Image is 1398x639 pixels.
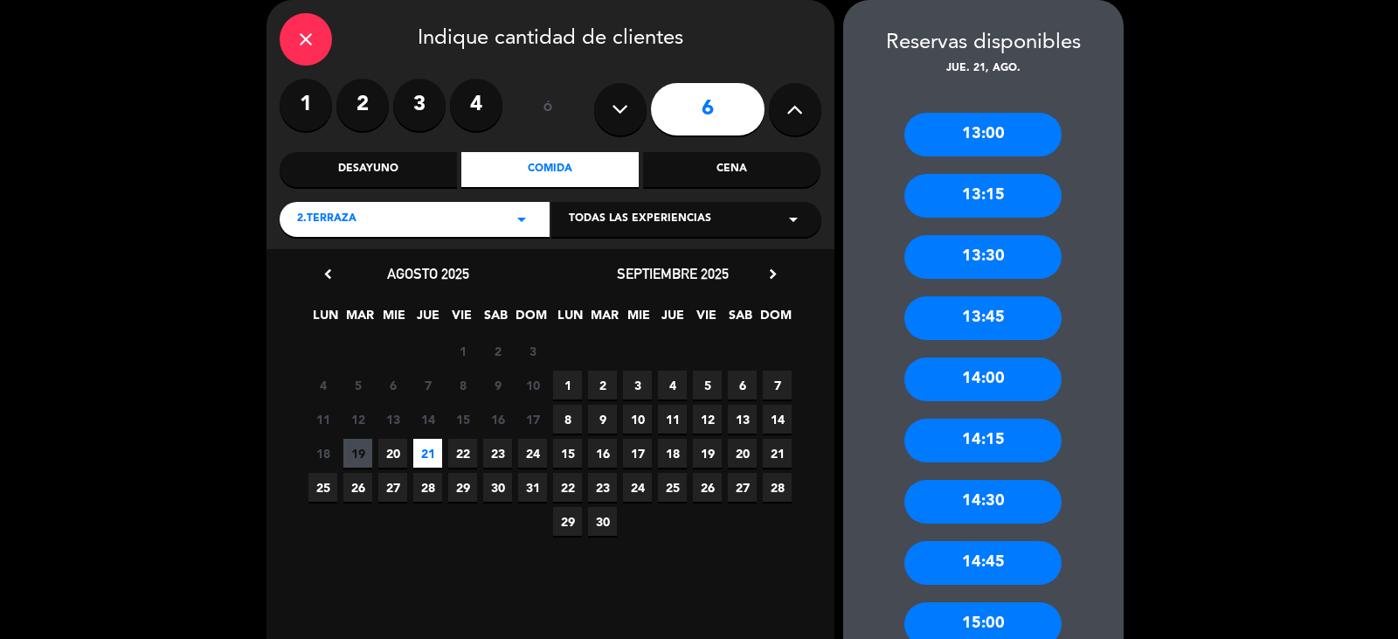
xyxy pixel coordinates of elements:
label: 2 [336,79,389,131]
span: 2 [483,337,512,365]
span: Todas las experiencias [569,211,711,228]
span: 7 [763,371,792,399]
span: SAB [726,305,755,334]
i: chevron_left [319,265,337,283]
div: Comida [461,152,639,187]
div: 14:15 [904,419,1062,462]
span: MAR [345,305,374,334]
div: Reservas disponibles [843,26,1124,60]
span: 23 [588,473,617,502]
span: 16 [588,439,617,468]
span: 11 [658,405,687,434]
span: 2 [588,371,617,399]
span: 16 [483,405,512,434]
span: LUN [556,305,585,334]
span: 21 [763,439,792,468]
span: agosto 2025 [387,265,469,282]
span: 18 [308,439,337,468]
span: 27 [728,473,757,502]
span: 23 [483,439,512,468]
span: MAR [590,305,619,334]
span: 31 [518,473,547,502]
span: 21 [413,439,442,468]
div: 13:15 [904,174,1062,218]
div: 13:30 [904,235,1062,279]
span: 2.Terraza [297,211,356,228]
span: 30 [588,507,617,536]
span: 5 [343,371,372,399]
span: 5 [693,371,722,399]
span: 25 [658,473,687,502]
label: 4 [450,79,502,131]
div: 14:30 [904,480,1062,524]
span: MIE [624,305,653,334]
span: 6 [728,371,757,399]
span: 6 [378,371,407,399]
span: 8 [553,405,582,434]
span: 28 [763,473,792,502]
span: 12 [343,405,372,434]
span: 25 [308,473,337,502]
span: 17 [623,439,652,468]
label: 3 [393,79,446,131]
span: 22 [553,473,582,502]
span: 10 [623,405,652,434]
span: 1 [553,371,582,399]
span: 24 [623,473,652,502]
span: 15 [448,405,477,434]
span: 9 [588,405,617,434]
span: 13 [728,405,757,434]
span: 3 [518,337,547,365]
div: ó [520,79,577,140]
span: VIE [447,305,476,334]
span: 15 [553,439,582,468]
span: 26 [693,473,722,502]
span: MIE [379,305,408,334]
span: 20 [728,439,757,468]
span: 26 [343,473,372,502]
div: jue. 21, ago. [843,60,1124,78]
span: 12 [693,405,722,434]
span: JUE [658,305,687,334]
span: 19 [343,439,372,468]
span: 4 [658,371,687,399]
span: 14 [413,405,442,434]
span: LUN [311,305,340,334]
span: VIE [692,305,721,334]
i: arrow_drop_down [511,209,532,230]
div: Cena [643,152,820,187]
span: septiembre 2025 [617,265,729,282]
span: 20 [378,439,407,468]
span: 4 [308,371,337,399]
span: 9 [483,371,512,399]
span: 29 [448,473,477,502]
i: close [295,29,316,50]
span: 28 [413,473,442,502]
span: 3 [623,371,652,399]
div: Indique cantidad de clientes [280,13,821,66]
span: 24 [518,439,547,468]
span: 19 [693,439,722,468]
span: 30 [483,473,512,502]
div: 14:00 [904,358,1062,401]
span: 22 [448,439,477,468]
i: arrow_drop_down [783,209,804,230]
span: 10 [518,371,547,399]
span: JUE [413,305,442,334]
span: 13 [378,405,407,434]
label: 1 [280,79,332,131]
span: 17 [518,405,547,434]
span: 7 [413,371,442,399]
div: 14:45 [904,541,1062,585]
span: 27 [378,473,407,502]
span: DOM [516,305,544,334]
span: 1 [448,337,477,365]
span: 11 [308,405,337,434]
span: 29 [553,507,582,536]
span: 14 [763,405,792,434]
span: 18 [658,439,687,468]
span: 8 [448,371,477,399]
div: Desayuno [280,152,457,187]
span: DOM [760,305,789,334]
span: SAB [481,305,510,334]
